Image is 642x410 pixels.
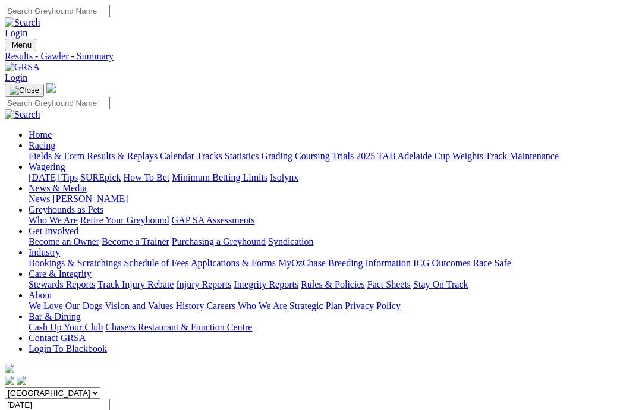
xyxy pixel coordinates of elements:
a: Stay On Track [413,279,468,289]
a: How To Bet [124,172,170,182]
a: Breeding Information [328,258,411,268]
a: Statistics [225,151,259,161]
a: Race Safe [473,258,511,268]
a: Login To Blackbook [29,343,107,354]
a: History [175,301,204,311]
a: Who We Are [238,301,287,311]
a: Become a Trainer [102,236,169,247]
a: Track Injury Rebate [97,279,174,289]
img: Search [5,17,40,28]
div: About [29,301,637,311]
a: Who We Are [29,215,78,225]
a: Coursing [295,151,330,161]
a: Careers [206,301,235,311]
a: Minimum Betting Limits [172,172,267,182]
a: Wagering [29,162,65,172]
a: Fact Sheets [367,279,411,289]
div: Care & Integrity [29,279,637,290]
a: Stewards Reports [29,279,95,289]
a: Become an Owner [29,236,99,247]
img: twitter.svg [17,376,26,385]
a: Track Maintenance [486,151,559,161]
a: Racing [29,140,55,150]
div: Racing [29,151,637,162]
img: logo-grsa-white.png [46,83,56,93]
a: Strategic Plan [289,301,342,311]
div: Industry [29,258,637,269]
a: Calendar [160,151,194,161]
a: Purchasing a Greyhound [172,236,266,247]
a: Get Involved [29,226,78,236]
a: About [29,290,52,300]
div: Greyhounds as Pets [29,215,637,226]
a: Cash Up Your Club [29,322,103,332]
button: Toggle navigation [5,84,44,97]
button: Toggle navigation [5,39,36,51]
a: Chasers Restaurant & Function Centre [105,322,252,332]
input: Search [5,97,110,109]
div: Bar & Dining [29,322,637,333]
a: Integrity Reports [234,279,298,289]
a: Bar & Dining [29,311,81,321]
a: Contact GRSA [29,333,86,343]
a: Trials [332,151,354,161]
a: Care & Integrity [29,269,92,279]
a: Results & Replays [87,151,158,161]
a: Bookings & Scratchings [29,258,121,268]
img: facebook.svg [5,376,14,385]
a: News & Media [29,183,87,193]
a: Greyhounds as Pets [29,204,103,215]
span: Menu [12,40,32,49]
div: Get Involved [29,236,637,247]
a: Login [5,28,27,38]
a: Fields & Form [29,151,84,161]
a: Grading [262,151,292,161]
div: News & Media [29,194,637,204]
a: Login [5,72,27,83]
a: Weights [452,151,483,161]
a: Vision and Values [105,301,173,311]
a: Rules & Policies [301,279,365,289]
a: Home [29,130,52,140]
a: Isolynx [270,172,298,182]
a: GAP SA Assessments [172,215,255,225]
a: MyOzChase [278,258,326,268]
a: SUREpick [80,172,121,182]
a: Results - Gawler - Summary [5,51,637,62]
a: [PERSON_NAME] [52,194,128,204]
a: News [29,194,50,204]
input: Search [5,5,110,17]
a: Tracks [197,151,222,161]
img: Close [10,86,39,95]
a: Industry [29,247,60,257]
a: Syndication [268,236,313,247]
a: Applications & Forms [191,258,276,268]
a: Retire Your Greyhound [80,215,169,225]
a: 2025 TAB Adelaide Cup [356,151,450,161]
img: Search [5,109,40,120]
a: Injury Reports [176,279,231,289]
img: GRSA [5,62,40,72]
a: [DATE] Tips [29,172,78,182]
a: We Love Our Dogs [29,301,102,311]
div: Wagering [29,172,637,183]
a: Schedule of Fees [124,258,188,268]
img: logo-grsa-white.png [5,364,14,373]
a: ICG Outcomes [413,258,470,268]
a: Privacy Policy [345,301,401,311]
